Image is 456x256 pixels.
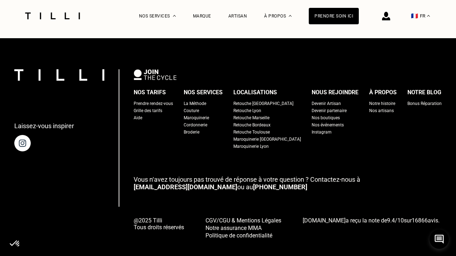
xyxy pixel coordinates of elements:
[205,225,262,231] span: Notre assurance MMA
[184,114,209,121] a: Maroquinerie
[205,217,281,224] span: CGV/CGU & Mentions Légales
[369,100,395,107] a: Notre histoire
[369,87,397,98] div: À propos
[134,100,173,107] a: Prendre rendez-vous
[312,129,332,136] a: Instagram
[233,136,301,143] a: Maroquinerie [GEOGRAPHIC_DATA]
[14,135,31,151] img: page instagram de Tilli une retoucherie à domicile
[253,183,307,191] a: [PHONE_NUMBER]
[134,176,360,183] span: Vous n‘avez toujours pas trouvé de réponse à votre question ? Contactez-nous à
[193,14,211,19] a: Marque
[312,107,347,114] a: Devenir partenaire
[407,87,441,98] div: Notre blog
[184,87,223,98] div: Nos services
[289,15,292,17] img: Menu déroulant à propos
[228,14,247,19] a: Artisan
[312,87,358,98] div: Nous rejoindre
[184,121,207,129] a: Cordonnerie
[173,15,176,17] img: Menu déroulant
[233,121,271,129] a: Retouche Bordeaux
[233,107,261,114] a: Retouche Lyon
[387,217,395,224] span: 9.4
[14,122,74,130] p: Laissez-vous inspirer
[134,114,142,121] a: Aide
[205,224,281,231] a: Notre assurance MMA
[134,87,166,98] div: Nos tarifs
[303,217,346,224] span: [DOMAIN_NAME]
[387,217,404,224] span: /
[407,100,442,107] a: Bonus Réparation
[134,69,177,80] img: logo Join The Cycle
[411,12,418,19] span: 🇫🇷
[382,12,390,20] img: icône connexion
[205,232,272,239] span: Politique de confidentialité
[369,107,394,114] a: Nos artisans
[134,217,184,224] span: @2025 Tilli
[412,217,428,224] span: 16866
[312,114,340,121] a: Nos boutiques
[233,100,293,107] a: Retouche [GEOGRAPHIC_DATA]
[233,114,269,121] a: Retouche Marseille
[303,217,440,224] span: a reçu la note de sur avis.
[184,107,199,114] a: Couture
[134,176,442,191] p: ou au
[134,107,162,114] a: Grille des tarifs
[184,100,206,107] a: La Méthode
[312,121,344,129] a: Nos événements
[184,129,199,136] a: Broderie
[233,129,270,136] a: Retouche Toulouse
[309,8,359,24] a: Prendre soin ici
[205,216,281,224] a: CGV/CGU & Mentions Légales
[397,217,404,224] span: 10
[14,69,104,80] img: logo Tilli
[134,183,237,191] a: [EMAIL_ADDRESS][DOMAIN_NAME]
[233,87,277,98] div: Localisations
[134,224,184,231] span: Tous droits réservés
[312,100,341,107] a: Devenir Artisan
[427,15,430,17] img: menu déroulant
[205,231,281,239] a: Politique de confidentialité
[233,143,269,150] a: Maroquinerie Lyon
[23,12,83,19] img: Logo du service de couturière Tilli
